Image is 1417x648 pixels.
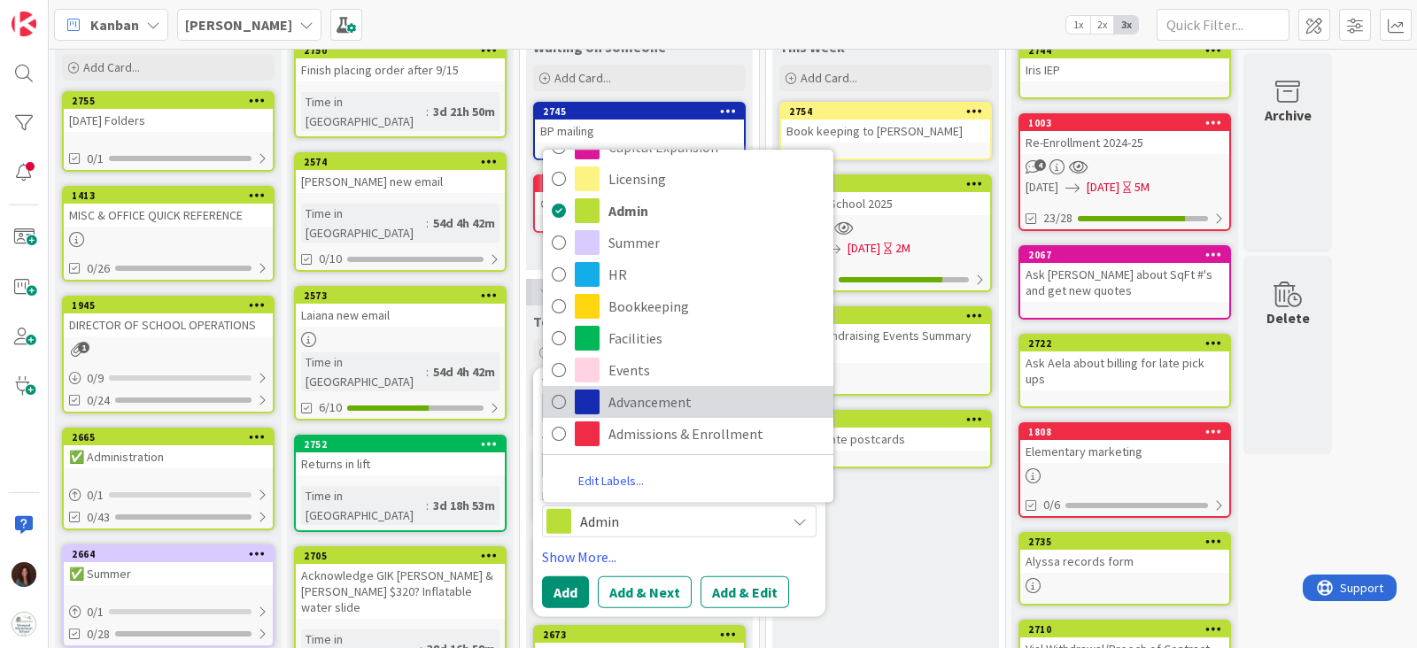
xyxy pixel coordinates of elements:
[1020,351,1229,390] div: Ask Aela about billing for late pick ups
[779,102,992,160] a: 2754Book keeping to [PERSON_NAME]
[543,322,833,354] a: Facilities
[296,170,505,193] div: [PERSON_NAME] new email
[608,229,825,256] span: Summer
[296,288,505,304] div: 2573
[296,42,505,81] div: 2750Finish placing order after 9/15
[301,352,426,391] div: Time in [GEOGRAPHIC_DATA]
[1020,534,1229,550] div: 2735
[296,42,505,58] div: 2750
[87,150,104,168] span: 0/1
[608,166,825,192] span: Licensing
[185,16,292,34] b: [PERSON_NAME]
[535,192,744,215] div: Order more new student postcards
[429,102,499,121] div: 3d 21h 50m
[304,289,505,302] div: 2573
[1020,440,1229,463] div: Elementary marketing
[781,176,990,215] div: 2702Back to School 2025
[535,120,744,143] div: BP mailing
[12,612,36,636] img: avatar
[62,186,275,282] a: 1413MISC & OFFICE QUICK REFERENCE0/26
[789,105,990,118] div: 2754
[1018,334,1231,408] a: 2722Ask Aela about billing for late pick ups
[1018,532,1231,606] a: 2735Alyssa records form
[1028,623,1229,636] div: 2710
[87,603,104,621] span: 0 / 1
[608,389,825,415] span: Advancement
[1020,621,1229,637] div: 2710
[1087,178,1119,197] span: [DATE]
[296,154,505,193] div: 2574[PERSON_NAME] new email
[542,490,570,502] span: Label
[64,313,273,336] div: DIRECTOR OF SCHOOL OPERATIONS
[895,239,910,258] div: 2M
[72,189,273,202] div: 1413
[779,174,992,292] a: 2702Back to School 2025[DATE][DATE]2M54/68
[429,213,499,233] div: 54d 4h 42m
[426,102,429,121] span: :
[64,109,273,132] div: [DATE] Folders
[533,102,746,160] a: 2745BP mailing
[64,429,273,445] div: 2665
[848,239,880,258] span: [DATE]
[543,227,833,258] a: Summer
[1018,245,1231,320] a: 2067Ask [PERSON_NAME] about SqFt #'s and get new quotes
[781,412,990,451] div: 2753Real estate postcards
[542,546,817,567] a: Show More...
[296,436,505,452] div: 2752
[72,299,273,312] div: 1945
[304,550,505,562] div: 2705
[294,435,507,532] a: 2752Returns in liftTime in [GEOGRAPHIC_DATA]:3d 18h 53m
[1020,42,1229,81] div: 2744Iris IEP
[64,429,273,468] div: 2665✅ Administration
[781,104,990,120] div: 2754
[554,70,611,86] span: Add Card...
[87,486,104,505] span: 0 / 1
[37,3,81,24] span: Support
[296,564,505,619] div: Acknowledge GIK [PERSON_NAME] & [PERSON_NAME] $320? Inflatable water slide
[535,104,744,120] div: 2745
[294,286,507,420] a: 2573Laiana new emailTime in [GEOGRAPHIC_DATA]:54d 4h 42m6/10
[426,213,429,233] span: :
[83,59,140,75] span: Add Card...
[304,438,505,451] div: 2752
[535,176,744,215] div: 2732Order more new student postcards
[1020,115,1229,154] div: 1003Re-Enrollment 2024-25
[781,120,990,143] div: Book keeping to [PERSON_NAME]
[535,627,744,643] div: 2673
[1020,263,1229,302] div: Ask [PERSON_NAME] about SqFt #'s and get new quotes
[1114,16,1138,34] span: 3x
[429,496,499,515] div: 3d 18h 53m
[64,546,273,585] div: 2664✅ Summer
[62,91,275,172] a: 2755[DATE] Folders0/1
[64,188,273,227] div: 1413MISC & OFFICE QUICK REFERENCE
[64,546,273,562] div: 2664
[1020,336,1229,351] div: 2722
[319,398,342,417] span: 6/10
[87,391,110,410] span: 0/24
[1028,117,1229,129] div: 1003
[296,304,505,327] div: Laiana new email
[64,367,273,390] div: 0/9
[294,41,507,138] a: 2750Finish placing order after 9/15Time in [GEOGRAPHIC_DATA]:3d 21h 50m
[789,178,990,190] div: 2702
[1043,496,1060,514] span: 0/6
[301,204,426,243] div: Time in [GEOGRAPHIC_DATA]
[543,354,833,386] a: Events
[1028,44,1229,57] div: 2744
[543,105,744,118] div: 2745
[301,486,426,525] div: Time in [GEOGRAPHIC_DATA]
[608,293,825,320] span: Bookkeeping
[1020,247,1229,302] div: 2067Ask [PERSON_NAME] about SqFt #'s and get new quotes
[608,134,825,160] span: Capital Expansion
[543,386,833,418] a: Advancement
[1066,16,1090,34] span: 1x
[781,176,990,192] div: 2702
[598,576,692,608] button: Add & Next
[781,308,990,324] div: 2738
[1028,426,1229,438] div: 1808
[64,445,273,468] div: ✅ Administration
[543,195,833,227] a: Admin
[62,428,275,530] a: 2665✅ Administration0/10/43
[543,465,679,497] a: Edit Labels...
[1134,178,1150,197] div: 5M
